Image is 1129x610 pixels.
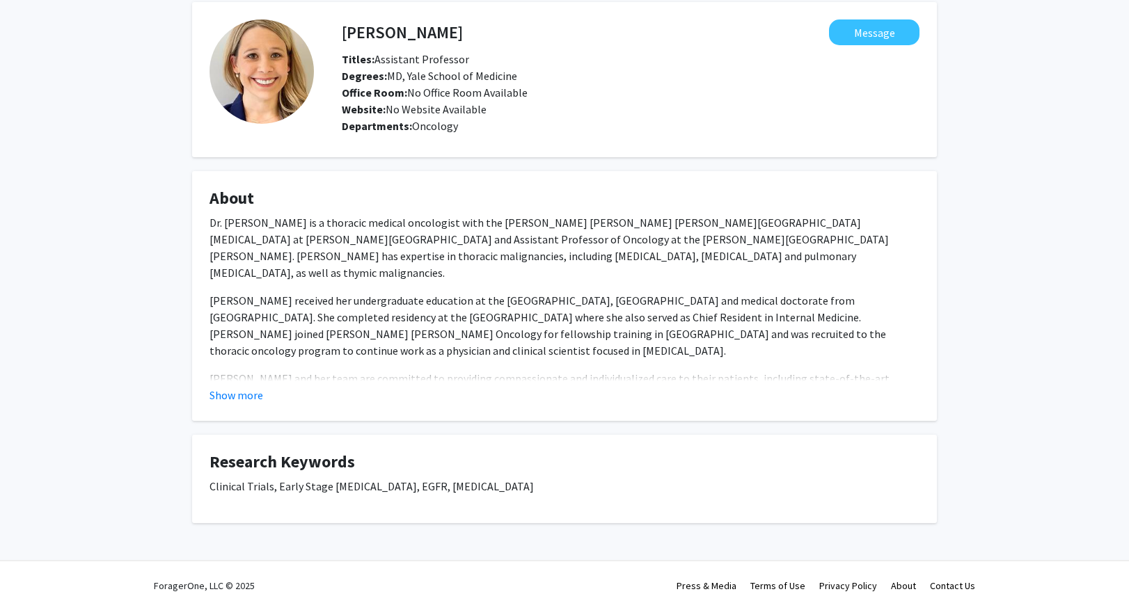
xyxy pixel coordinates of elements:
span: MD, Yale School of Medicine [342,69,517,83]
b: Departments: [342,119,412,133]
span: Assistant Professor [342,52,469,66]
a: Terms of Use [750,579,805,592]
h4: About [210,188,919,209]
p: Clinical Trials, Early Stage [MEDICAL_DATA], EGFR, [MEDICAL_DATA] [210,478,919,495]
b: Website: [342,102,386,116]
button: Show more [210,387,263,403]
span: Oncology [412,119,458,133]
a: Privacy Policy [819,579,877,592]
h4: [PERSON_NAME] [342,19,463,45]
img: Profile Picture [210,19,314,124]
b: Titles: [342,52,374,66]
p: [PERSON_NAME] and her team are committed to providing compassionate and individualized care to th... [210,370,919,437]
div: ForagerOne, LLC © 2025 [154,561,255,610]
p: [PERSON_NAME] received her undergraduate education at the [GEOGRAPHIC_DATA], [GEOGRAPHIC_DATA] an... [210,292,919,359]
iframe: Chat [10,547,59,600]
h4: Research Keywords [210,452,919,472]
a: About [891,579,916,592]
a: Contact Us [930,579,975,592]
a: Press & Media [677,579,736,592]
button: Message Susan Scott [829,19,919,45]
span: No Website Available [342,102,487,116]
span: No Office Room Available [342,86,528,99]
b: Office Room: [342,86,407,99]
b: Degrees: [342,69,387,83]
p: Dr. [PERSON_NAME] is a thoracic medical oncologist with the [PERSON_NAME] [PERSON_NAME] [PERSON_N... [210,214,919,281]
